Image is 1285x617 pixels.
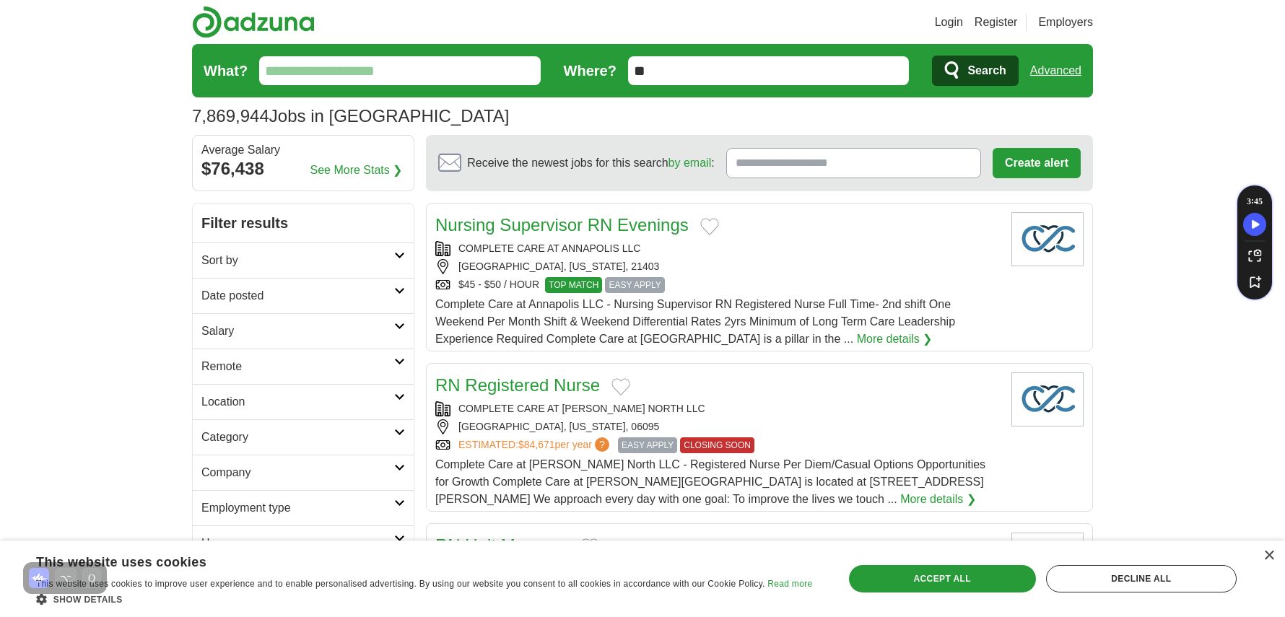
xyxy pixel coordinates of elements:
[435,375,600,395] a: RN Registered Nurse
[435,401,1000,416] div: COMPLETE CARE AT [PERSON_NAME] NORTH LLC
[993,148,1081,178] button: Create alert
[618,437,677,453] span: EASY APPLY
[435,215,689,235] a: Nursing Supervisor RN Evenings
[201,535,394,552] h2: Hours
[435,419,1000,434] div: [GEOGRAPHIC_DATA], [US_STATE], 06095
[564,60,617,82] label: Where?
[201,144,405,156] div: Average Salary
[435,458,985,505] span: Complete Care at [PERSON_NAME] North LLC - Registered Nurse Per Diem/Casual Options Opportunities...
[518,439,555,450] span: $84,671
[767,579,812,589] a: Read more, opens a new window
[36,579,765,589] span: This website uses cookies to improve user experience and to enable personalised advertising. By u...
[201,323,394,340] h2: Salary
[204,60,248,82] label: What?
[193,455,414,490] a: Company
[193,313,414,349] a: Salary
[849,565,1036,592] div: Accept all
[201,287,394,305] h2: Date posted
[201,393,394,411] h2: Location
[1011,212,1084,266] img: Company logo
[201,156,405,182] div: $76,438
[193,242,414,278] a: Sort by
[580,538,599,556] button: Add to favorite jobs
[193,490,414,525] a: Employment type
[900,491,976,508] a: More details ❯
[201,499,394,517] h2: Employment type
[1011,372,1084,426] img: Company logo
[193,384,414,419] a: Location
[458,437,612,453] a: ESTIMATED:$84,671per year?
[467,154,714,172] span: Receive the newest jobs for this search :
[192,103,269,129] span: 7,869,944
[435,535,569,555] a: RN Unit Manager
[435,241,1000,256] div: COMPLETE CARE AT ANNAPOLIS LLC
[435,298,955,345] span: Complete Care at Annapolis LLC - Nursing Supervisor RN Registered Nurse Full Time- 2nd shift One ...
[857,331,933,348] a: More details ❯
[201,252,394,269] h2: Sort by
[192,106,509,126] h1: Jobs in [GEOGRAPHIC_DATA]
[36,549,776,571] div: This website uses cookies
[935,14,963,31] a: Login
[193,204,414,242] h2: Filter results
[201,464,394,481] h2: Company
[201,358,394,375] h2: Remote
[668,157,712,169] a: by email
[680,437,754,453] span: CLOSING SOON
[595,437,609,452] span: ?
[605,277,664,293] span: EASY APPLY
[201,429,394,446] h2: Category
[53,595,123,605] span: Show details
[975,14,1018,31] a: Register
[435,277,1000,293] div: $45 - $50 / HOUR
[700,218,719,235] button: Add to favorite jobs
[967,56,1006,85] span: Search
[435,259,1000,274] div: [GEOGRAPHIC_DATA], [US_STATE], 21403
[1038,14,1093,31] a: Employers
[36,592,812,606] div: Show details
[545,277,602,293] span: TOP MATCH
[611,378,630,395] button: Add to favorite jobs
[310,162,403,179] a: See More Stats ❯
[1011,533,1084,587] img: Company logo
[1046,565,1237,592] div: Decline all
[193,525,414,561] a: Hours
[932,56,1018,86] button: Search
[193,349,414,384] a: Remote
[193,278,414,313] a: Date posted
[193,419,414,455] a: Category
[1030,56,1081,85] a: Advanced
[1263,551,1274,561] div: Close
[192,6,315,38] img: Adzuna logo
